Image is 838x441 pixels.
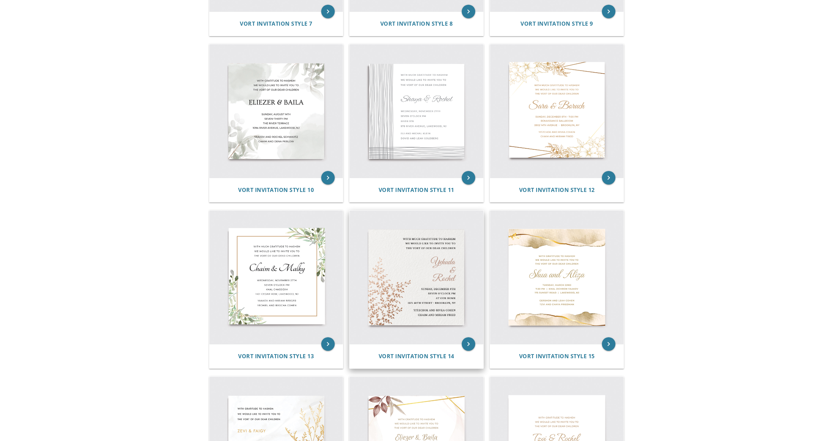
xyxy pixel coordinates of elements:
span: Vort Invitation Style 7 [240,20,312,27]
a: keyboard_arrow_right [602,337,615,351]
img: Vort Invitation Style 10 [209,44,343,178]
a: Vort Invitation Style 14 [379,353,454,360]
a: keyboard_arrow_right [602,171,615,185]
a: keyboard_arrow_right [321,5,335,18]
a: keyboard_arrow_right [462,171,475,185]
img: Vort Invitation Style 15 [490,211,624,344]
span: Vort Invitation Style 15 [519,352,595,360]
img: Vort Invitation Style 11 [350,44,483,178]
a: Vort Invitation Style 12 [519,187,595,193]
a: Vort Invitation Style 8 [380,21,453,27]
a: keyboard_arrow_right [321,337,335,351]
span: Vort Invitation Style 10 [238,186,314,194]
a: Vort Invitation Style 7 [240,21,312,27]
a: Vort Invitation Style 10 [238,187,314,193]
a: keyboard_arrow_right [462,337,475,351]
span: Vort Invitation Style 12 [519,186,595,194]
span: Vort Invitation Style 11 [379,186,454,194]
img: Vort Invitation Style 12 [490,44,624,178]
img: Vort Invitation Style 13 [209,211,343,344]
span: Vort Invitation Style 8 [380,20,453,27]
span: Vort Invitation Style 13 [238,352,314,360]
a: Vort Invitation Style 9 [520,21,593,27]
a: Vort Invitation Style 15 [519,353,595,360]
a: Vort Invitation Style 11 [379,187,454,193]
a: keyboard_arrow_right [602,5,615,18]
a: keyboard_arrow_right [462,5,475,18]
span: Vort Invitation Style 9 [520,20,593,27]
a: keyboard_arrow_right [321,171,335,185]
span: Vort Invitation Style 14 [379,352,454,360]
img: Vort Invitation Style 14 [350,211,483,344]
a: Vort Invitation Style 13 [238,353,314,360]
